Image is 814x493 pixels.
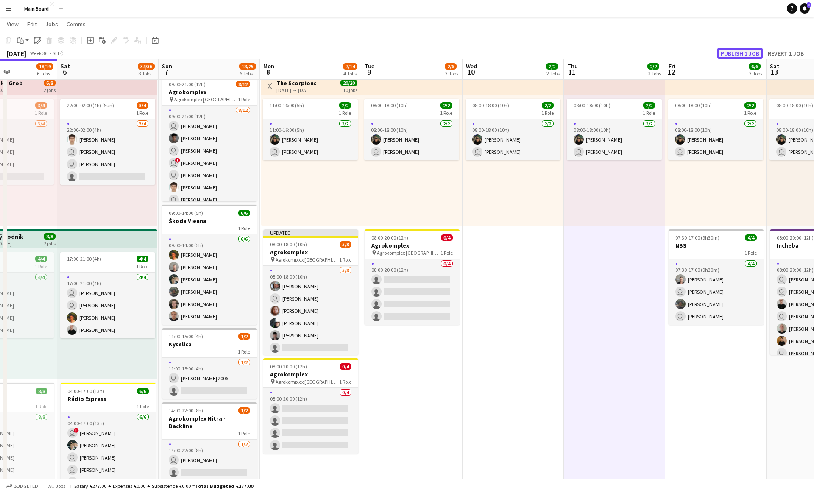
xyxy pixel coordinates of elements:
[162,340,257,348] h3: Kyselica
[343,86,357,93] div: 10 jobs
[236,81,250,87] span: 8/12
[67,256,101,262] span: 17:00-21:00 (4h)
[67,20,86,28] span: Comms
[445,70,458,77] div: 3 Jobs
[542,102,554,109] span: 2/2
[161,67,172,77] span: 7
[669,62,675,70] span: Fri
[162,440,257,481] app-card-role: 1/214:00-22:00 (8h) [PERSON_NAME]
[238,96,250,103] span: 1 Role
[717,48,763,59] button: Publish 1 job
[764,48,807,59] button: Revert 1 job
[807,2,811,8] span: 3
[35,403,47,409] span: 1 Role
[162,328,257,399] app-job-card: 11:00-15:00 (4h)1/2Kyselica1 Role1/211:00-15:00 (4h) [PERSON_NAME] 2006
[744,110,756,116] span: 1 Role
[276,256,339,263] span: Agrokomplex [GEOGRAPHIC_DATA]
[36,63,53,70] span: 18/19
[675,234,719,241] span: 07:30-17:00 (9h30m)
[60,252,155,338] div: 17:00-21:00 (4h)4/41 Role4/417:00-21:00 (4h) [PERSON_NAME] [PERSON_NAME][PERSON_NAME][PERSON_NAME]
[744,250,757,256] span: 1 Role
[776,102,813,109] span: 08:00-18:00 (10h)
[263,99,358,160] app-job-card: 11:00-16:00 (5h)2/21 Role2/211:00-16:00 (5h)[PERSON_NAME] [PERSON_NAME]
[45,20,58,28] span: Jobs
[137,388,149,394] span: 6/6
[175,158,180,163] span: !
[162,415,257,430] h3: Agrokomplex Nitra - Backline
[365,229,460,325] div: 08:00-20:00 (12h)0/4Agrokomplex Agrokomplex [GEOGRAPHIC_DATA]1 Role0/408:00-20:00 (12h)
[668,99,763,160] app-job-card: 08:00-18:00 (10h)2/21 Role2/208:00-18:00 (10h)[PERSON_NAME] [PERSON_NAME]
[3,19,22,30] a: View
[263,229,358,355] app-job-card: Updated08:00-18:00 (10h)5/8Agrokomplex Agrokomplex [GEOGRAPHIC_DATA]1 Role5/808:00-18:00 (10h)[PE...
[445,63,457,70] span: 2/6
[238,210,250,216] span: 6/6
[669,229,764,325] app-job-card: 07:30-17:00 (9h30m)4/4NBS1 Role4/407:30-17:00 (9h30m)[PERSON_NAME] [PERSON_NAME][PERSON_NAME] [PE...
[566,67,578,77] span: 11
[340,363,351,370] span: 0/4
[667,67,675,77] span: 12
[7,49,26,58] div: [DATE]
[800,3,810,14] a: 3
[546,63,558,70] span: 2/2
[162,358,257,399] app-card-role: 1/211:00-15:00 (4h) [PERSON_NAME] 2006
[365,62,374,70] span: Tue
[340,241,351,248] span: 5/8
[74,428,79,433] span: !
[59,67,70,77] span: 6
[137,403,149,409] span: 1 Role
[195,483,253,489] span: Total Budgeted €277.00
[364,99,459,160] div: 08:00-18:00 (10h)2/21 Role2/208:00-18:00 (10h)[PERSON_NAME] [PERSON_NAME]
[777,234,814,241] span: 08:00-20:00 (12h)
[567,99,662,160] app-job-card: 08:00-18:00 (10h)2/21 Role2/208:00-18:00 (10h)[PERSON_NAME] [PERSON_NAME]
[270,102,304,109] span: 11:00-16:00 (5h)
[377,250,440,256] span: Agrokomplex [GEOGRAPHIC_DATA]
[14,483,38,489] span: Budgeted
[441,234,453,241] span: 0/4
[276,79,317,87] h3: The Scorpions
[136,110,148,116] span: 1 Role
[546,70,560,77] div: 2 Jobs
[7,20,19,28] span: View
[37,70,53,77] div: 6 Jobs
[169,407,203,414] span: 14:00-22:00 (8h)
[270,241,307,248] span: 08:00-18:00 (10h)
[371,234,408,241] span: 08:00-20:00 (12h)
[162,88,257,96] h3: Agrokomplex
[36,388,47,394] span: 8/8
[238,348,250,355] span: 1 Role
[343,63,357,70] span: 7/14
[44,240,56,247] div: 2 jobs
[28,50,49,56] span: Week 36
[137,256,148,262] span: 4/4
[27,20,37,28] span: Edit
[270,363,307,370] span: 08:00-20:00 (12h)
[263,119,358,160] app-card-role: 2/211:00-16:00 (5h)[PERSON_NAME] [PERSON_NAME]
[162,205,257,325] app-job-card: 09:00-14:00 (5h)6/6Škoda Vienna1 Role6/609:00-14:00 (5h)[PERSON_NAME][PERSON_NAME][PERSON_NAME][P...
[138,70,154,77] div: 8 Jobs
[60,99,155,185] div: 22:00-02:00 (4h) (Sun)3/41 Role3/422:00-02:00 (4h)[PERSON_NAME] [PERSON_NAME] [PERSON_NAME]
[24,19,40,30] a: Edit
[238,407,250,414] span: 1/2
[340,80,357,86] span: 20/20
[60,119,155,185] app-card-role: 3/422:00-02:00 (4h)[PERSON_NAME] [PERSON_NAME] [PERSON_NAME]
[363,67,374,77] span: 9
[169,81,206,87] span: 09:00-21:00 (12h)
[472,102,509,109] span: 08:00-18:00 (10h)
[648,70,661,77] div: 2 Jobs
[365,259,460,325] app-card-role: 0/408:00-20:00 (12h)
[466,119,560,160] app-card-role: 2/208:00-18:00 (10h)[PERSON_NAME] [PERSON_NAME]
[466,99,560,160] app-job-card: 08:00-18:00 (10h)2/21 Role2/208:00-18:00 (10h)[PERSON_NAME] [PERSON_NAME]
[240,70,256,77] div: 6 Jobs
[162,402,257,481] app-job-card: 14:00-22:00 (8h)1/2Agrokomplex Nitra - Backline1 Role1/214:00-22:00 (8h) [PERSON_NAME]
[4,482,39,491] button: Budgeted
[136,263,148,270] span: 1 Role
[137,102,148,109] span: 3/4
[745,234,757,241] span: 4/4
[263,370,358,378] h3: Agrokomplex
